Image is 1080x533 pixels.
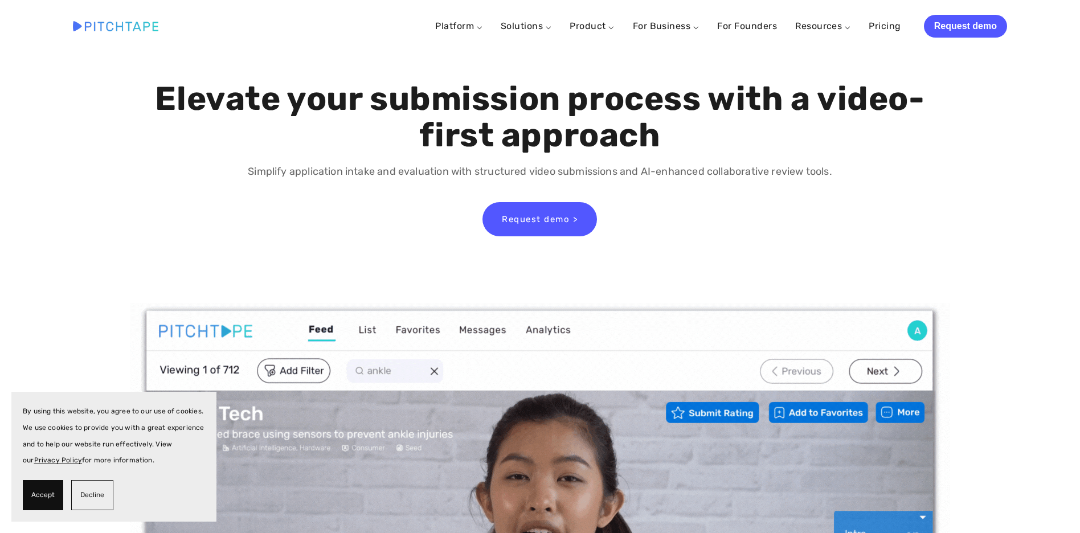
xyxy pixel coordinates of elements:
button: Accept [23,480,63,510]
a: Pricing [869,16,901,36]
a: For Business ⌵ [633,20,699,31]
a: Solutions ⌵ [501,20,551,31]
span: Decline [80,487,104,503]
button: Decline [71,480,113,510]
img: Pitchtape | Video Submission Management Software [73,21,158,31]
p: By using this website, you agree to our use of cookies. We use cookies to provide you with a grea... [23,403,205,469]
a: Request demo > [482,202,597,236]
a: Platform ⌵ [435,20,482,31]
h1: Elevate your submission process with a video-first approach [152,81,927,154]
a: Product ⌵ [570,20,614,31]
p: Simplify application intake and evaluation with structured video submissions and AI-enhanced coll... [152,163,927,180]
a: For Founders [717,16,777,36]
a: Privacy Policy [34,456,83,464]
a: Resources ⌵ [795,20,850,31]
section: Cookie banner [11,392,216,522]
a: Request demo [924,15,1007,38]
span: Accept [31,487,55,503]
